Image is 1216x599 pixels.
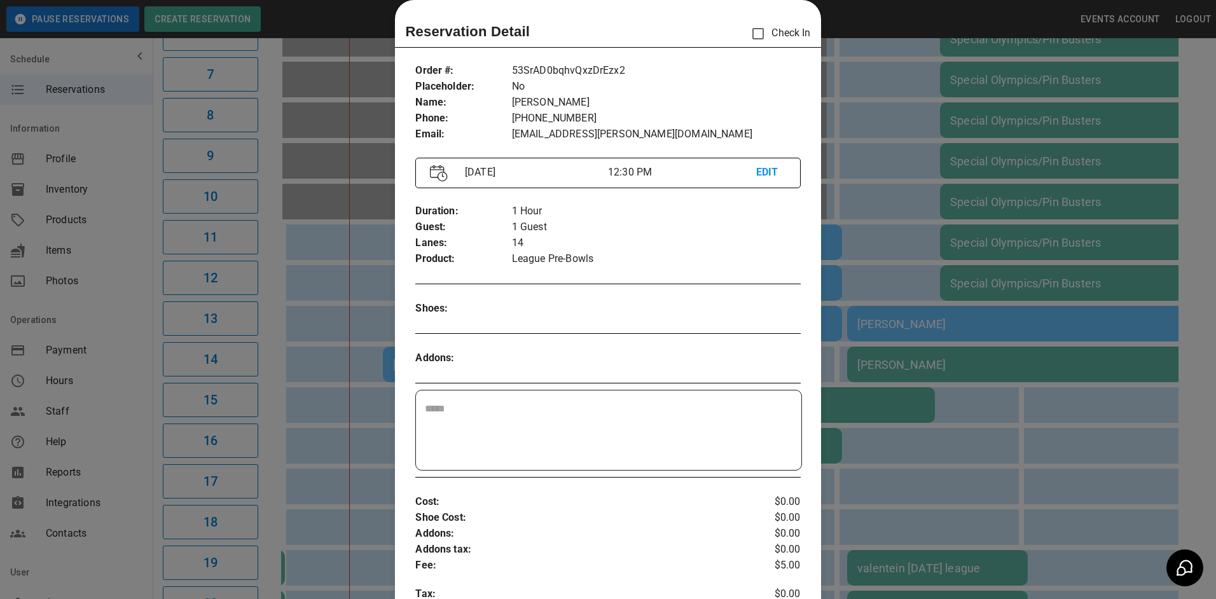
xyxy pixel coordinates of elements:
[415,95,511,111] p: Name :
[608,165,756,180] p: 12:30 PM
[405,21,530,42] p: Reservation Detail
[512,63,801,79] p: 53SrAD0bqhvQxzDrEzx2
[415,235,511,251] p: Lanes :
[430,165,448,182] img: Vector
[415,301,511,317] p: Shoes :
[745,20,810,47] p: Check In
[415,350,511,366] p: Addons :
[415,79,511,95] p: Placeholder :
[756,165,786,181] p: EDIT
[736,494,801,510] p: $0.00
[415,510,736,526] p: Shoe Cost :
[460,165,608,180] p: [DATE]
[415,494,736,510] p: Cost :
[415,63,511,79] p: Order # :
[736,542,801,558] p: $0.00
[415,127,511,142] p: Email :
[415,111,511,127] p: Phone :
[415,526,736,542] p: Addons :
[512,127,801,142] p: [EMAIL_ADDRESS][PERSON_NAME][DOMAIN_NAME]
[512,95,801,111] p: [PERSON_NAME]
[512,235,801,251] p: 14
[512,111,801,127] p: [PHONE_NUMBER]
[512,251,801,267] p: League Pre-Bowls
[415,542,736,558] p: Addons tax :
[736,526,801,542] p: $0.00
[512,79,801,95] p: No
[512,203,801,219] p: 1 Hour
[415,219,511,235] p: Guest :
[415,251,511,267] p: Product :
[736,558,801,574] p: $5.00
[415,558,736,574] p: Fee :
[512,219,801,235] p: 1 Guest
[415,203,511,219] p: Duration :
[736,510,801,526] p: $0.00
